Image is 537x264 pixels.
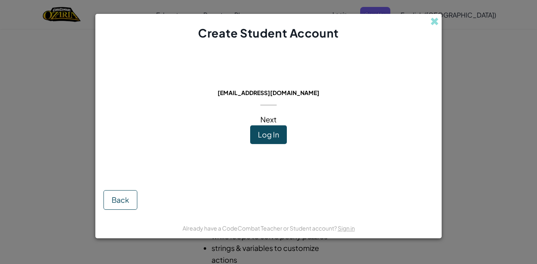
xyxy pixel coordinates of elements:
span: [EMAIL_ADDRESS][DOMAIN_NAME] [218,89,319,96]
span: Next [260,115,277,124]
span: Log In [258,130,279,139]
button: Back [103,190,137,210]
span: Back [112,195,129,204]
a: Sign in [338,224,355,232]
span: Already have a CodeCombat Teacher or Student account? [183,224,338,232]
span: This email is already in use: [211,78,326,87]
button: Log In [250,125,287,144]
span: Create Student Account [198,26,339,40]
